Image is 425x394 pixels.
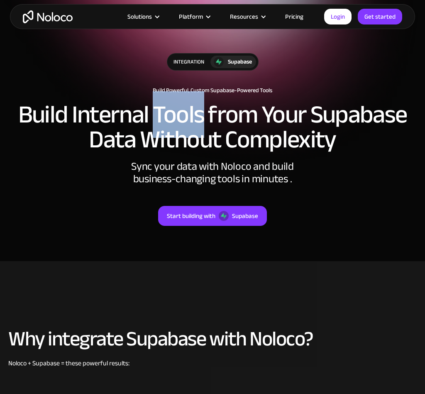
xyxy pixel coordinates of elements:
div: Platform [179,11,203,22]
div: Sync your data with Noloco and build business-changing tools in minutes . [88,160,337,185]
a: home [23,10,73,23]
div: Start building with [167,210,215,221]
a: Start building withSupabase [158,206,267,226]
h2: Why integrate Supabase with Noloco? [8,328,417,350]
div: Solutions [117,11,169,22]
a: Login [324,9,352,24]
div: integration [167,54,210,70]
h1: Build Powerful, Custom Supabase-Powered Tools [8,87,417,94]
div: Solutions [127,11,152,22]
div: Noloco + Supabase = these powerful results: [8,358,417,368]
a: Pricing [275,11,314,22]
div: Resources [220,11,275,22]
div: Supabase [232,210,258,221]
div: Supabase [228,57,252,66]
h2: Build Internal Tools from Your Supabase Data Without Complexity [8,102,417,152]
a: Get started [358,9,402,24]
div: Platform [169,11,220,22]
div: Resources [230,11,258,22]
